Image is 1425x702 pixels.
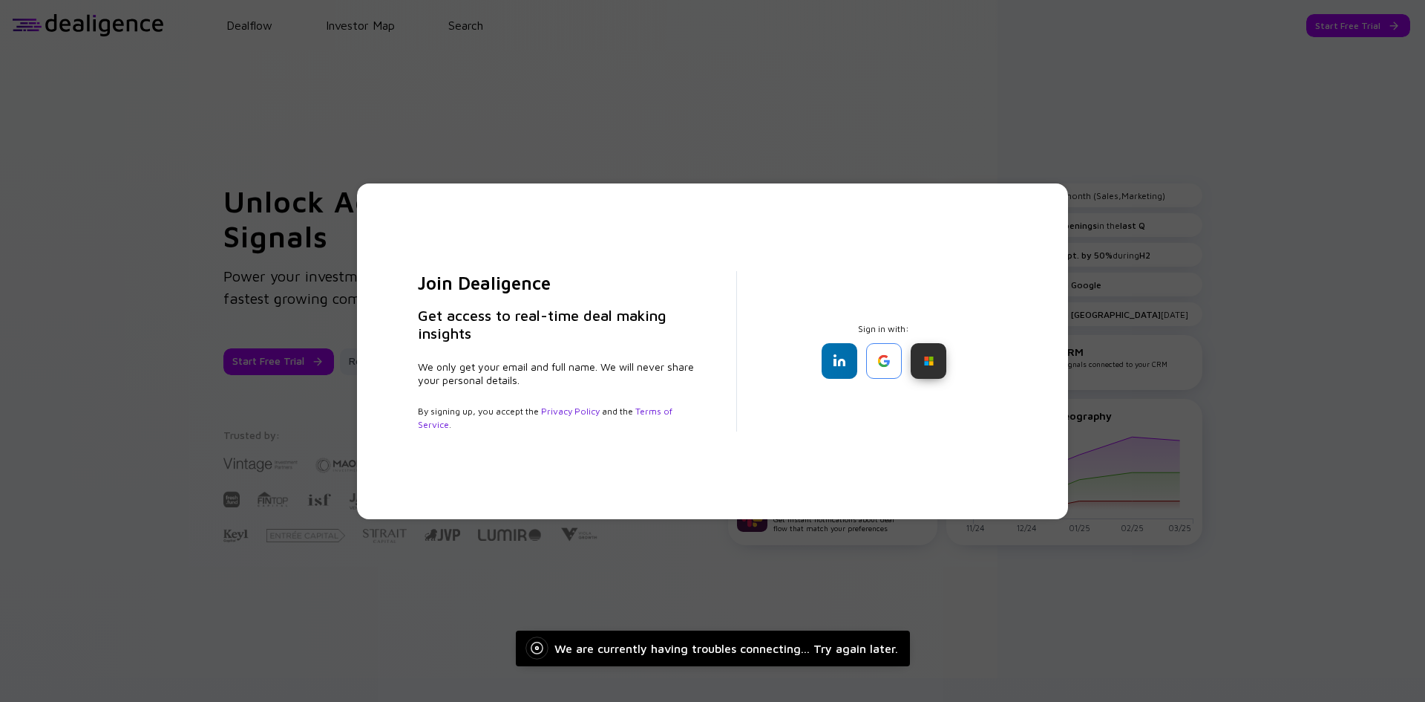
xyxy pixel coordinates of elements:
[418,360,701,387] div: We only get your email and full name. We will never share your personal details.
[522,633,551,663] img: Loading
[418,406,672,430] a: Terms of Service
[773,323,995,379] div: Sign in with:
[418,271,701,295] h2: Join Dealigence
[516,631,910,666] div: We are currently having troubles connecting... Try again later.
[418,307,701,342] h3: Get access to real-time deal making insights
[541,406,600,417] a: Privacy Policy
[418,405,701,432] div: By signing up, you accept the and the .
